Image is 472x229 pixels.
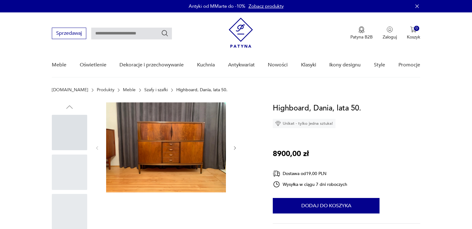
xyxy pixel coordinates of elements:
a: Produkty [97,88,115,92]
a: Klasyki [301,53,316,77]
img: Zdjęcie produktu Highboard, Dania, lata 50. [106,102,226,192]
a: Meble [52,53,66,77]
a: Style [374,53,385,77]
button: Dodaj do koszyka [273,198,380,213]
a: Ikona medaluPatyna B2B [350,26,373,40]
button: Patyna B2B [350,26,373,40]
button: Sprzedawaj [52,28,86,39]
p: 8900,00 zł [273,148,309,160]
a: Nowości [268,53,288,77]
h1: Highboard, Dania, lata 50. [273,102,361,114]
img: Ikonka użytkownika [387,26,393,33]
a: Szafy i szafki [144,88,168,92]
div: Unikat - tylko jedna sztuka! [273,119,335,128]
button: 0Koszyk [407,26,420,40]
img: Ikona diamentu [275,121,281,126]
div: Wysyłka w ciągu 7 dni roboczych [273,181,347,188]
p: Zaloguj [383,34,397,40]
a: Zobacz produkty [249,3,284,9]
p: Patyna B2B [350,34,373,40]
img: Ikona medalu [358,26,365,33]
p: Highboard, Dania, lata 50. [176,88,227,92]
a: Kuchnia [197,53,215,77]
img: Patyna - sklep z meblami i dekoracjami vintage [229,18,253,48]
img: Ikona dostawy [273,170,280,177]
a: Antykwariat [228,53,255,77]
a: Oświetlenie [80,53,106,77]
a: Meble [123,88,136,92]
button: Szukaj [161,29,169,37]
img: Ikona koszyka [410,26,416,33]
button: Zaloguj [383,26,397,40]
p: Antyki od MMarte do -10% [189,3,245,9]
div: 0 [414,26,419,31]
a: Sprzedawaj [52,32,86,36]
a: Ikony designu [329,53,361,77]
p: Koszyk [407,34,420,40]
a: [DOMAIN_NAME] [52,88,88,92]
div: Dostawa od 19,00 PLN [273,170,347,177]
a: Dekoracje i przechowywanie [119,53,184,77]
a: Promocje [398,53,420,77]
